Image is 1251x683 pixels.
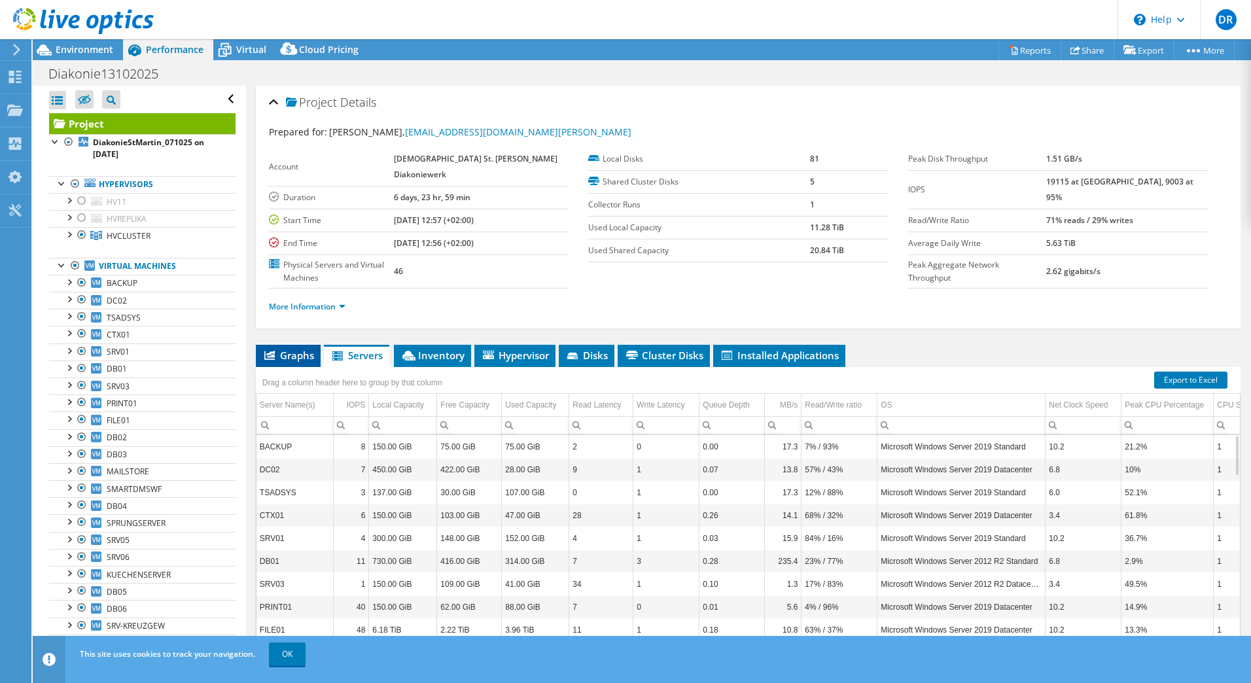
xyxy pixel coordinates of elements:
span: Details [340,94,376,110]
label: End Time [269,237,394,250]
a: SRV01 [49,343,236,360]
a: HV11 [49,193,236,210]
td: Column Queue Depth, Value 0.00 [699,481,765,504]
label: Average Daily Write [908,237,1046,250]
span: SRV-KREUZGEW [107,620,165,631]
span: FILE01 [107,415,130,426]
td: Column Server Name(s), Value PRINT01 [256,595,334,618]
a: Project [49,113,236,134]
span: [PERSON_NAME], [329,126,631,138]
td: Column Free Capacity, Value 422.00 GiB [437,458,502,481]
td: Column Read/Write ratio, Value 57% / 43% [802,458,877,481]
a: Reports [998,40,1061,60]
b: 5 [810,176,815,187]
td: MB/s Column [765,394,802,417]
td: Column Peak CPU Percentage, Value 21.2% [1121,435,1214,458]
td: Column Free Capacity, Value 148.00 GiB [437,527,502,550]
span: This site uses cookies to track your navigation. [80,648,255,659]
td: Column Queue Depth, Value 0.00 [699,435,765,458]
td: Column OS, Value Microsoft Windows Server 2012 R2 Datacenter [877,572,1046,595]
td: Column MB/s, Value 1.3 [765,572,802,595]
td: Column Server Name(s), Value SRV03 [256,572,334,595]
b: [DEMOGRAPHIC_DATA] St. [PERSON_NAME] Diakoniewerk [394,153,557,180]
span: DR [1216,9,1237,30]
td: Column Used Capacity, Filter cell [502,416,569,434]
td: Column Peak CPU Percentage, Value 61.8% [1121,504,1214,527]
td: Column Net Clock Speed, Value 6.0 [1046,481,1121,504]
label: Shared Cluster Disks [588,175,810,188]
td: Column OS, Filter cell [877,416,1046,434]
span: Virtual [236,43,266,56]
td: Column OS, Value Microsoft Windows Server 2019 Datacenter [877,504,1046,527]
a: More Information [269,301,345,312]
div: Write Latency [637,397,684,413]
td: Column Server Name(s), Value SRV01 [256,527,334,550]
td: Column Net Clock Speed, Value 3.4 [1046,572,1121,595]
td: Column Server Name(s), Filter cell [256,416,334,434]
td: Column MB/s, Value 235.4 [765,550,802,572]
div: Data grid [256,367,1241,645]
span: DC02 [107,295,127,306]
td: Read/Write ratio Column [802,394,877,417]
td: Column Write Latency, Filter cell [633,416,699,434]
td: Column Server Name(s), Value BACKUP [256,435,334,458]
b: 5.63 TiB [1046,237,1076,249]
td: Column OS, Value Microsoft Windows Server 2019 Standard [877,527,1046,550]
div: Drag a column header here to group by that column [259,374,446,392]
td: Column Peak CPU Percentage, Value 36.7% [1121,527,1214,550]
span: Performance [146,43,203,56]
td: Column Free Capacity, Value 30.00 GiB [437,481,502,504]
a: SRV06 [49,549,236,566]
td: Column Write Latency, Value 1 [633,572,699,595]
td: Column OS, Value Microsoft Windows Server 2019 Standard [877,481,1046,504]
b: 20.84 TiB [810,245,844,256]
span: DB03 [107,449,127,460]
span: Project [286,96,337,109]
td: Column Used Capacity, Value 47.00 GiB [502,504,569,527]
td: Column IOPS, Value 4 [334,527,369,550]
td: Column Peak CPU Percentage, Value 10% [1121,458,1214,481]
td: Column Net Clock Speed, Value 10.2 [1046,618,1121,641]
div: IOPS [347,397,366,413]
label: IOPS [908,183,1046,196]
td: Column Queue Depth, Filter cell [699,416,765,434]
td: Read Latency Column [569,394,633,417]
td: Column OS, Value Microsoft Windows Server 2019 Datacenter [877,595,1046,618]
td: Column Net Clock Speed, Value 10.2 [1046,595,1121,618]
a: FILE01 [49,412,236,429]
span: DB01 [107,363,127,374]
div: MB/s [780,397,798,413]
td: Column Queue Depth, Value 0.26 [699,504,765,527]
span: DB05 [107,586,127,597]
span: Installed Applications [720,349,839,362]
td: Column Read/Write ratio, Value 7% / 93% [802,435,877,458]
span: SMARTDMSWF [107,483,162,495]
td: Column Queue Depth, Value 0.07 [699,458,765,481]
a: TSADSYS [49,309,236,326]
td: Column Queue Depth, Value 0.10 [699,572,765,595]
span: SRV06 [107,552,130,563]
td: Column OS, Value Microsoft Windows Server 2019 Standard [877,435,1046,458]
td: Column Server Name(s), Value TSADSYS [256,481,334,504]
td: Column MB/s, Value 15.9 [765,527,802,550]
td: Local Capacity Column [369,394,437,417]
label: Physical Servers and Virtual Machines [269,258,394,285]
td: Column Read Latency, Value 2 [569,435,633,458]
td: Column Server Name(s), Value FILE01 [256,618,334,641]
a: [EMAIL_ADDRESS][DOMAIN_NAME][PERSON_NAME] [405,126,631,138]
td: Column Server Name(s), Value CTX01 [256,504,334,527]
a: SRV-KREUZGEW-DB [49,635,236,652]
span: BACKUP [107,277,137,289]
td: Column Free Capacity, Value 103.00 GiB [437,504,502,527]
td: Column Server Name(s), Value DB01 [256,550,334,572]
td: Column MB/s, Value 17.3 [765,481,802,504]
span: DB06 [107,603,127,614]
td: Column Local Capacity, Value 300.00 GiB [369,527,437,550]
b: 81 [810,153,819,164]
a: SPRUNGSERVER [49,514,236,531]
a: DB04 [49,497,236,514]
td: Column IOPS, Value 3 [334,481,369,504]
td: Column Used Capacity, Value 152.00 GiB [502,527,569,550]
td: Column Write Latency, Value 0 [633,435,699,458]
td: Column IOPS, Value 8 [334,435,369,458]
